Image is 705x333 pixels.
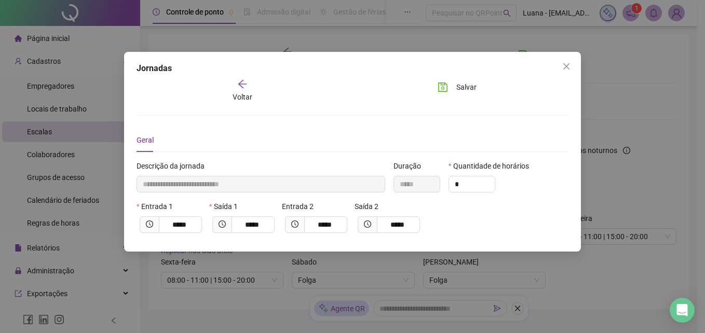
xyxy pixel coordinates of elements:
span: Salvar [456,81,477,93]
span: close [562,62,571,71]
label: Saída 1 [209,201,245,212]
span: Voltar [233,93,252,101]
span: Descrição da jornada [137,160,205,172]
div: Geral [137,134,154,146]
div: Open Intercom Messenger [670,298,695,323]
label: Entrada 1 [137,201,180,212]
span: clock-circle [146,220,153,228]
span: clock-circle [219,220,226,228]
button: Salvar [430,79,484,95]
span: arrow-left [237,79,248,89]
span: save [438,82,448,92]
label: Duração [394,160,428,172]
span: clock-circle [364,220,371,228]
button: Close [558,58,575,75]
label: Quantidade de horários [449,160,536,172]
div: Jornadas [137,62,568,75]
label: Saída 2 [355,201,385,212]
span: clock-circle [291,220,299,228]
label: Entrada 2 [282,201,320,212]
